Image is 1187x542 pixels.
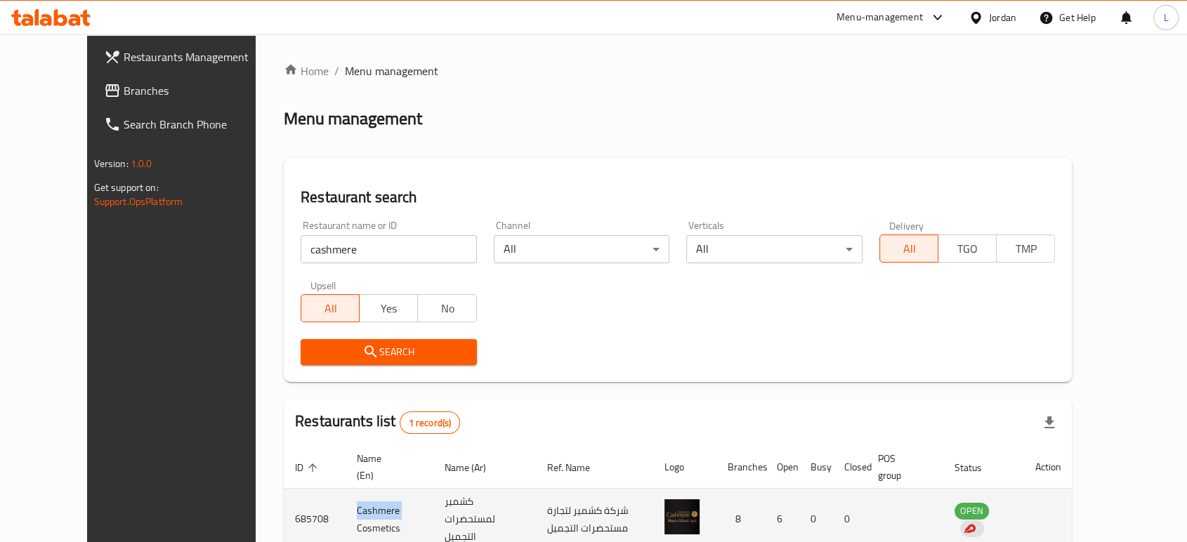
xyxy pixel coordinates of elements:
[886,239,933,259] span: All
[284,107,422,130] h2: Menu management
[494,235,670,263] div: All
[1002,239,1049,259] span: TMP
[400,411,461,434] div: Total records count
[653,446,716,489] th: Logo
[1163,10,1168,25] span: L
[93,107,285,141] a: Search Branch Phone
[295,459,322,476] span: ID
[938,234,997,263] button: TGO
[334,62,339,79] li: /
[124,48,274,65] span: Restaurants Management
[960,520,984,537] div: Indicates that the vendor menu management has been moved to DH Catalog service
[799,446,833,489] th: Busy
[312,343,466,361] span: Search
[94,178,159,197] span: Get support on:
[716,446,766,489] th: Branches
[359,294,418,322] button: Yes
[365,298,412,319] span: Yes
[766,446,799,489] th: Open
[93,74,285,107] a: Branches
[1032,406,1066,439] div: Export file
[307,298,354,319] span: All
[955,459,1000,476] span: Status
[93,40,285,74] a: Restaurants Management
[833,446,867,489] th: Closed
[301,235,477,263] input: Search for restaurant name or ID..
[345,62,438,79] span: Menu management
[1023,446,1072,489] th: Action
[417,294,476,322] button: No
[989,10,1016,25] div: Jordan
[878,450,926,484] span: POS group
[963,522,976,535] img: delivery hero logo
[445,459,504,476] span: Name (Ar)
[284,62,329,79] a: Home
[301,187,1055,208] h2: Restaurant search
[955,503,989,520] div: OPEN
[686,235,863,263] div: All
[889,220,924,230] label: Delivery
[284,62,1072,79] nav: breadcrumb
[996,234,1055,263] button: TMP
[301,339,477,365] button: Search
[837,9,923,26] div: Menu-management
[295,411,460,434] h2: Restaurants list
[94,154,129,173] span: Version:
[357,450,417,484] span: Name (En)
[124,116,274,133] span: Search Branch Phone
[424,298,471,319] span: No
[664,499,700,534] img: Cashmere Cosmetics
[955,503,989,519] span: OPEN
[310,280,336,290] label: Upsell
[124,82,274,99] span: Branches
[944,239,991,259] span: TGO
[94,192,183,211] a: Support.OpsPlatform
[400,416,460,430] span: 1 record(s)
[301,294,360,322] button: All
[546,459,608,476] span: Ref. Name
[131,154,152,173] span: 1.0.0
[879,234,938,263] button: All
